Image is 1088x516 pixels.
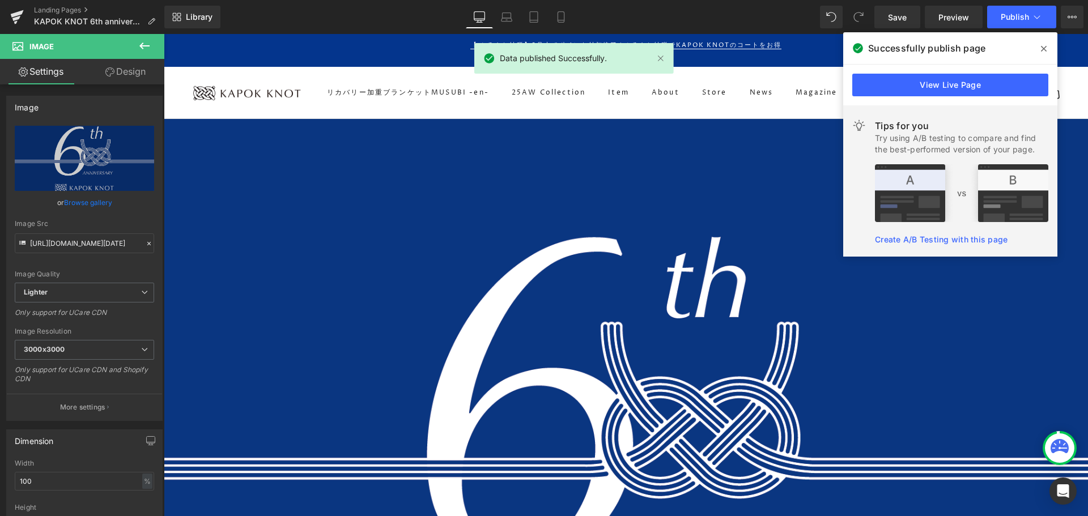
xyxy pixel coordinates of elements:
[164,6,220,28] a: New Library
[586,53,610,65] a: News
[875,133,1048,155] div: Try using A/B testing to compare and find the best-performed version of your page.
[925,6,983,28] a: Preview
[520,6,547,28] a: Tablet
[29,42,54,51] span: Image
[15,472,154,491] input: auto
[888,11,907,23] span: Save
[938,11,969,23] span: Preview
[500,52,607,65] span: Data published Successfully.
[868,41,985,55] span: Successfully publish page
[24,288,48,296] b: Lighter
[15,365,154,391] div: Only support for UCare CDN and Shopify CDN
[163,53,811,65] nav: プライマリナビゲーション
[1061,6,1083,28] button: More
[307,7,618,25] a: 【 ふるさと納税】9月末でポイント付与終了！ふるさと納税でKAPOK KNOTのコートをお得に手にいれるチャンス
[696,53,719,65] a: Style
[444,53,465,65] summary: Item
[875,119,1048,133] div: Tips for you
[142,474,152,489] div: %
[15,220,154,228] div: Image Src
[632,53,673,65] a: Magazine
[547,6,575,28] a: Mobile
[488,53,516,65] a: About
[493,6,520,28] a: Laptop
[60,402,105,412] p: More settings
[15,270,154,278] div: Image Quality
[34,6,164,15] a: Landing Pages
[875,234,1008,244] a: Create A/B Testing with this page
[15,197,154,208] div: or
[852,119,866,133] img: light.svg
[15,308,154,325] div: Only support for UCare CDN
[820,6,843,28] button: Undo
[15,459,154,467] div: Width
[875,164,1048,222] img: tip.png
[1001,12,1029,22] span: Publish
[24,345,65,353] b: 3000x3000
[7,394,162,420] button: More settings
[64,193,112,212] a: Browse gallery
[34,17,143,26] span: KAPOK KNOT 6th anniversary
[847,6,870,28] button: Redo
[15,233,154,253] input: Link
[186,12,212,22] span: Library
[834,52,897,66] nav: セカンダリナビゲーション
[15,430,54,446] div: Dimension
[1049,477,1077,505] div: Open Intercom Messenger
[348,53,422,65] a: 25AW Collection
[852,74,1048,96] a: View Live Page
[987,6,1056,28] button: Publish
[84,59,167,84] a: Design
[15,504,154,511] div: Height
[538,53,563,65] a: Store
[15,96,39,112] div: Image
[466,6,493,28] a: Desktop
[163,53,325,65] a: リカバリー加重ブランケットMUSUBI -en-
[15,327,154,335] div: Image Resolution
